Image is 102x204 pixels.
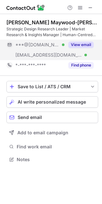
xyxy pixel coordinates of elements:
span: AI write personalized message [18,99,86,105]
button: save-profile-one-click [6,81,98,92]
button: AI write personalized message [6,96,98,108]
button: Send email [6,112,98,123]
img: ContactOut v5.3.10 [6,4,45,12]
button: Reveal Button [68,62,94,68]
button: Reveal Button [68,42,94,48]
span: [EMAIL_ADDRESS][DOMAIN_NAME] [15,52,82,58]
div: Strategic Design Research Leader | Market Research & Insights Manager | Human-Centred Design & Di... [6,26,98,38]
div: [PERSON_NAME] Maywood-[PERSON_NAME] [6,19,98,26]
button: Notes [6,155,98,164]
button: Find work email [6,142,98,151]
button: Add to email campaign [6,127,98,138]
span: ***@[DOMAIN_NAME] [15,42,60,48]
span: Send email [18,115,42,120]
div: Save to List / ATS / CRM [18,84,87,89]
span: Add to email campaign [17,130,68,135]
span: Find work email [17,144,96,150]
span: Notes [17,157,96,162]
